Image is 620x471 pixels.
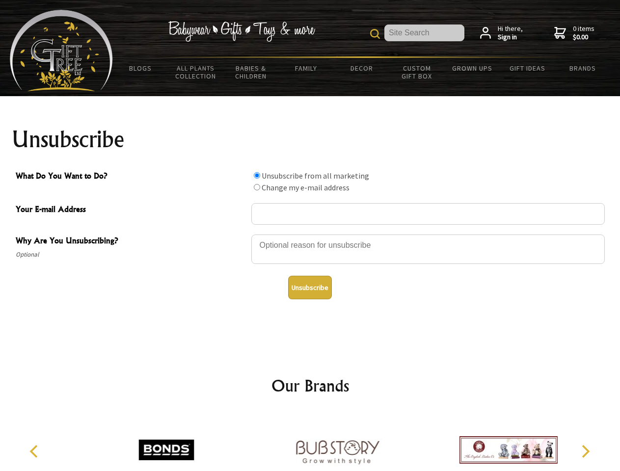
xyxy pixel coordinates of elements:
a: Family [279,58,334,78]
textarea: Why Are You Unsubscribing? [251,235,605,264]
span: Optional [16,249,246,261]
button: Next [574,441,596,462]
a: Custom Gift Box [389,58,445,86]
span: Hi there, [498,25,523,42]
button: Unsubscribe [288,276,332,299]
a: BLOGS [113,58,168,78]
label: Unsubscribe from all marketing [262,171,369,181]
a: Decor [334,58,389,78]
a: 0 items$0.00 [554,25,594,42]
strong: Sign in [498,33,523,42]
button: Previous [25,441,46,462]
input: Your E-mail Address [251,203,605,225]
input: What Do You Want to Do? [254,172,260,179]
a: Hi there,Sign in [480,25,523,42]
span: What Do You Want to Do? [16,170,246,184]
input: What Do You Want to Do? [254,184,260,190]
input: Site Search [384,25,464,41]
h1: Unsubscribe [12,128,609,151]
a: Gift Ideas [500,58,555,78]
img: Babywear - Gifts - Toys & more [168,21,315,42]
h2: Our Brands [20,374,601,397]
img: Babyware - Gifts - Toys and more... [10,10,113,91]
span: 0 items [573,24,594,42]
label: Change my e-mail address [262,183,350,192]
img: product search [370,29,380,39]
strong: $0.00 [573,33,594,42]
a: All Plants Collection [168,58,224,86]
span: Why Are You Unsubscribing? [16,235,246,249]
a: Grown Ups [444,58,500,78]
a: Babies & Children [223,58,279,86]
a: Brands [555,58,611,78]
span: Your E-mail Address [16,203,246,217]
